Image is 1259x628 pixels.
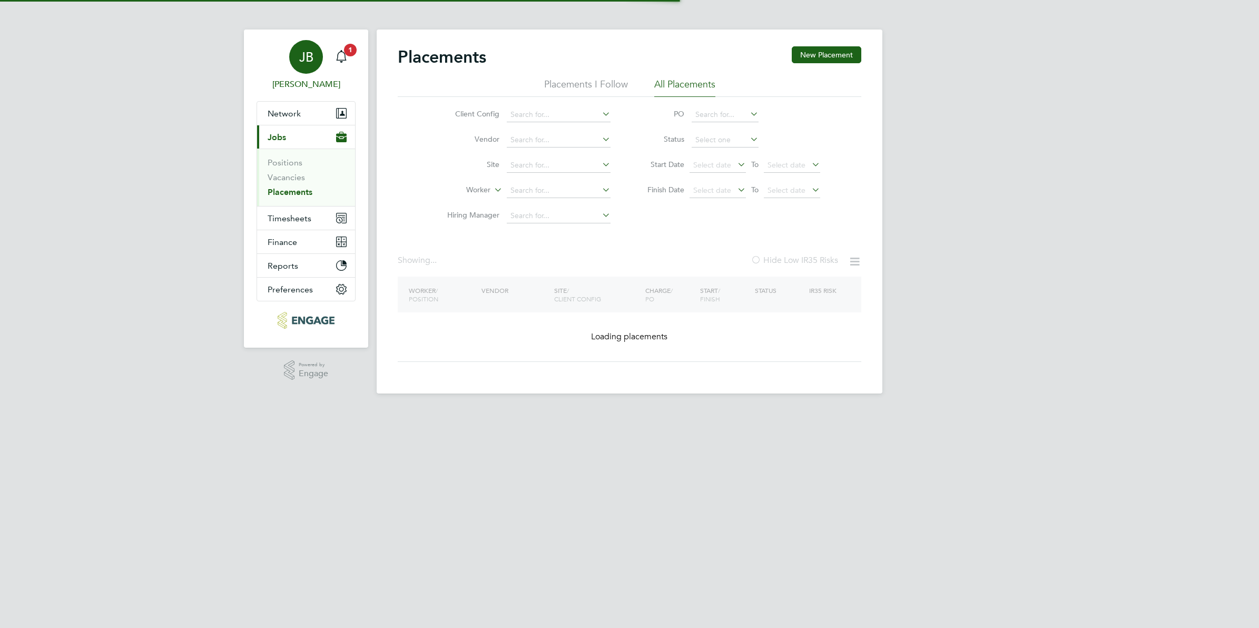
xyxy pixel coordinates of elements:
[792,46,861,63] button: New Placement
[637,185,684,194] label: Finish Date
[430,255,437,266] span: ...
[637,134,684,144] label: Status
[268,237,297,247] span: Finance
[748,158,762,171] span: To
[244,30,368,348] nav: Main navigation
[692,133,759,148] input: Select one
[257,125,355,149] button: Jobs
[430,185,490,195] label: Worker
[268,109,301,119] span: Network
[751,255,838,266] label: Hide Low IR35 Risks
[439,160,499,169] label: Site
[268,172,305,182] a: Vacancies
[257,102,355,125] button: Network
[299,369,328,378] span: Engage
[439,134,499,144] label: Vendor
[768,185,805,195] span: Select date
[268,261,298,271] span: Reports
[284,360,329,380] a: Powered byEngage
[257,40,356,91] a: JB[PERSON_NAME]
[507,158,611,173] input: Search for...
[257,312,356,329] a: Go to home page
[299,360,328,369] span: Powered by
[544,78,628,97] li: Placements I Follow
[748,183,762,197] span: To
[299,50,313,64] span: JB
[507,209,611,223] input: Search for...
[637,160,684,169] label: Start Date
[768,160,805,170] span: Select date
[637,109,684,119] label: PO
[398,255,439,266] div: Showing
[257,78,356,91] span: Josh Boulding
[692,107,759,122] input: Search for...
[439,109,499,119] label: Client Config
[257,254,355,277] button: Reports
[331,40,352,74] a: 1
[344,44,357,56] span: 1
[693,185,731,195] span: Select date
[257,207,355,230] button: Timesheets
[268,158,302,168] a: Positions
[268,187,312,197] a: Placements
[439,210,499,220] label: Hiring Manager
[268,132,286,142] span: Jobs
[257,230,355,253] button: Finance
[398,46,486,67] h2: Placements
[257,278,355,301] button: Preferences
[278,312,334,329] img: protocol-logo-retina.png
[268,213,311,223] span: Timesheets
[693,160,731,170] span: Select date
[654,78,715,97] li: All Placements
[268,284,313,295] span: Preferences
[507,183,611,198] input: Search for...
[507,107,611,122] input: Search for...
[507,133,611,148] input: Search for...
[257,149,355,206] div: Jobs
